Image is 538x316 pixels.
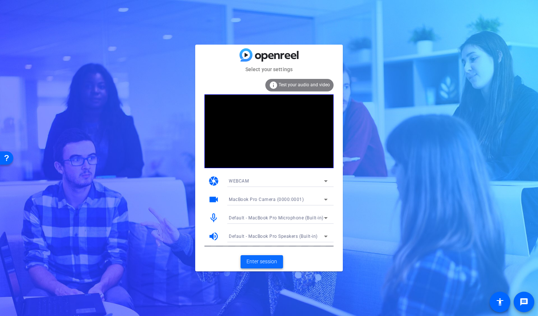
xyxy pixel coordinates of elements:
mat-icon: videocam [208,194,219,205]
mat-icon: camera [208,176,219,187]
span: WEBCAM [229,178,249,184]
span: Default - MacBook Pro Speakers (Built-in) [229,234,318,239]
span: MacBook Pro Camera (0000:0001) [229,197,304,202]
mat-icon: info [269,81,278,90]
img: blue-gradient.svg [239,48,299,61]
span: Test your audio and video [279,82,330,87]
mat-icon: mic_none [208,212,219,223]
mat-icon: message [520,298,528,306]
span: Enter session [246,258,277,265]
mat-icon: volume_up [208,231,219,242]
mat-card-subtitle: Select your settings [195,65,343,73]
button: Enter session [241,255,283,268]
mat-icon: accessibility [496,298,504,306]
span: Default - MacBook Pro Microphone (Built-in) [229,215,324,220]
